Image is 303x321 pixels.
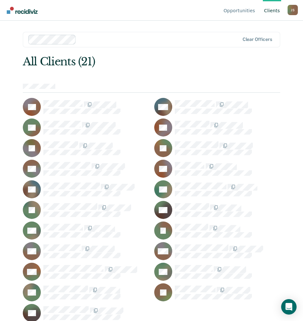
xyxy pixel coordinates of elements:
[281,299,297,315] div: Open Intercom Messenger
[243,37,272,42] div: Clear officers
[7,7,38,14] img: Recidiviz
[23,55,229,68] div: All Clients (21)
[288,5,298,15] div: J S
[288,5,298,15] button: Profile dropdown button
